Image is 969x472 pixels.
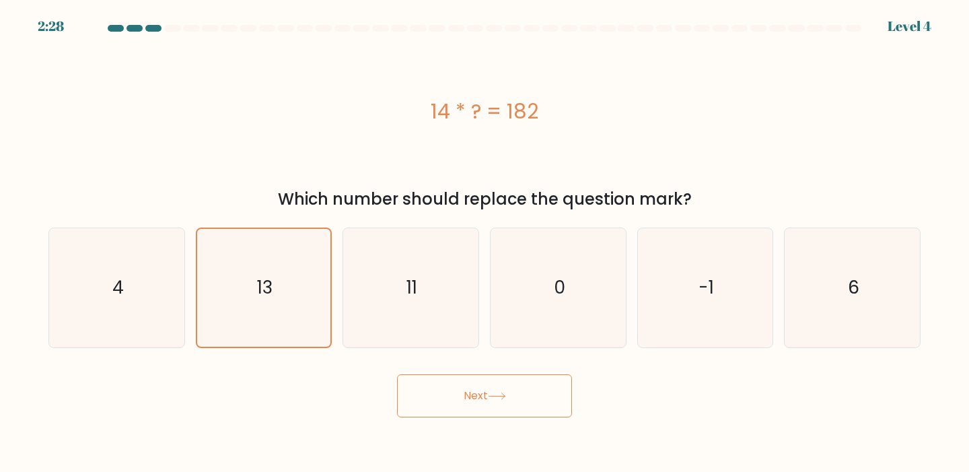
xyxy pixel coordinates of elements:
[554,275,565,300] text: 0
[48,96,921,127] div: 14 * ? = 182
[888,16,931,36] div: Level 4
[257,275,273,300] text: 13
[57,187,912,211] div: Which number should replace the question mark?
[698,275,714,300] text: -1
[38,16,64,36] div: 2:28
[112,275,124,300] text: 4
[406,275,417,300] text: 11
[397,374,572,417] button: Next
[848,275,859,300] text: 6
